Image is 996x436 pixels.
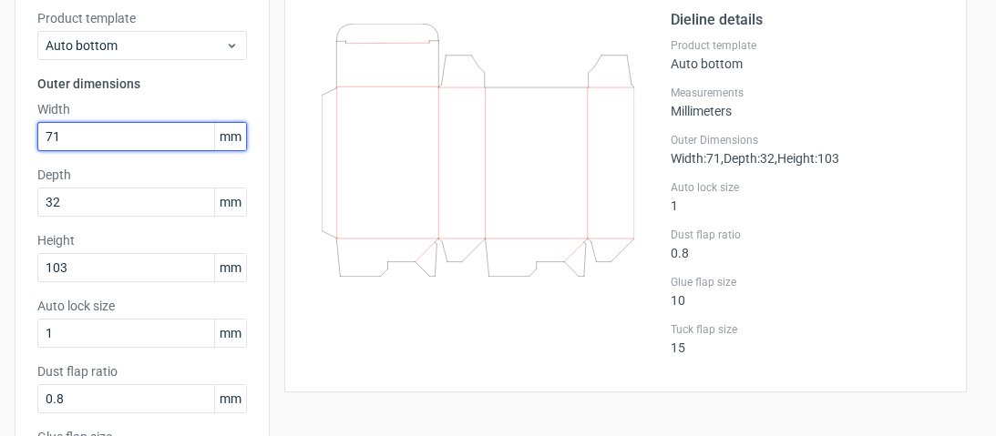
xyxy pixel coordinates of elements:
label: Height [37,231,247,249]
label: Width [37,100,247,118]
span: , Height : 103 [775,151,839,166]
span: mm [214,254,246,281]
span: mm [214,319,246,347]
span: mm [214,123,246,150]
label: Outer Dimensions [671,133,944,147]
div: Auto bottom [671,38,944,71]
label: Depth [37,166,247,184]
label: Product template [671,38,944,53]
div: 10 [671,275,944,308]
span: mm [214,385,246,412]
div: 0.8 [671,228,944,260]
label: Auto lock size [37,297,247,315]
span: , Depth : 32 [721,151,775,166]
span: Auto bottom [46,36,225,55]
label: Tuck flap size [671,322,944,337]
h2: Dieline details [671,9,944,31]
label: Dust flap ratio [671,228,944,242]
label: Product template [37,9,247,27]
label: Measurements [671,86,944,100]
h3: Outer dimensions [37,75,247,93]
span: Width : 71 [671,151,721,166]
div: 15 [671,322,944,355]
label: Glue flap size [671,275,944,289]
div: Millimeters [671,86,944,118]
div: 1 [671,180,944,213]
label: Dust flap ratio [37,362,247,380]
span: mm [214,188,246,216]
label: Auto lock size [671,180,944,195]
